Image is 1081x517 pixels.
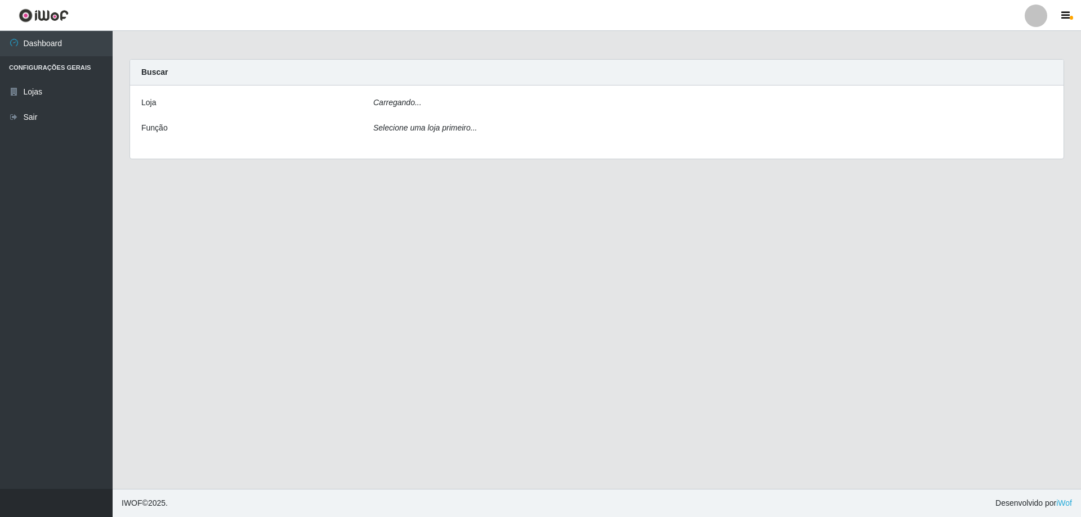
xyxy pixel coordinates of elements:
i: Carregando... [373,98,422,107]
i: Selecione uma loja primeiro... [373,123,477,132]
span: © 2025 . [122,497,168,509]
img: CoreUI Logo [19,8,69,23]
span: Desenvolvido por [995,497,1072,509]
label: Função [141,122,168,134]
label: Loja [141,97,156,109]
strong: Buscar [141,68,168,77]
span: IWOF [122,498,142,507]
a: iWof [1056,498,1072,507]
